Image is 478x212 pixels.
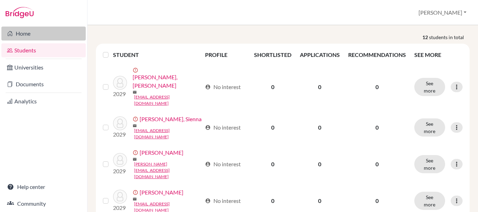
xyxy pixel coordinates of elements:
th: STUDENT [113,46,201,63]
td: 0 [296,111,344,144]
td: 0 [250,63,296,111]
a: [PERSON_NAME], [PERSON_NAME] [133,73,202,90]
span: error_outline [133,150,140,155]
td: 0 [250,144,296,184]
th: SEE MORE [410,46,467,63]
div: No interest [205,197,241,205]
span: error_outline [133,190,140,195]
span: account_circle [205,125,211,130]
span: mail [133,157,137,161]
span: account_circle [205,198,211,204]
button: See more [414,118,445,137]
a: [EMAIL_ADDRESS][DOMAIN_NAME] [134,127,202,140]
p: 2029 [113,130,127,139]
a: Documents [1,77,86,91]
img: Gunawan, Wayne [113,153,127,167]
a: Help center [1,180,86,194]
div: No interest [205,123,241,132]
span: account_circle [205,161,211,167]
button: See more [414,78,445,96]
img: Hidayat, Natalie [113,190,127,204]
p: 2029 [113,204,127,212]
button: See more [414,155,445,173]
span: error_outline [133,67,140,73]
span: mail [133,90,137,94]
strong: 12 [422,34,429,41]
a: Analytics [1,94,86,108]
button: See more [414,192,445,210]
a: Home [1,27,86,41]
th: PROFILE [201,46,250,63]
p: 2029 [113,90,127,98]
span: account_circle [205,84,211,90]
td: 0 [296,63,344,111]
a: Students [1,43,86,57]
img: ar-rosyid, adelia [113,76,127,90]
div: No interest [205,160,241,168]
span: mail [133,124,137,128]
img: Bridge-U [6,7,34,18]
p: 0 [348,123,406,132]
button: [PERSON_NAME] [415,6,470,19]
span: error_outline [133,116,140,122]
a: Universities [1,60,86,74]
p: 0 [348,83,406,91]
a: [EMAIL_ADDRESS][DOMAIN_NAME] [134,94,202,107]
span: students in total [429,34,470,41]
img: Ashley Oscar, Sienna [113,116,127,130]
a: [PERSON_NAME] [140,148,183,157]
a: [PERSON_NAME][EMAIL_ADDRESS][DOMAIN_NAME] [134,161,202,180]
td: 0 [296,144,344,184]
th: APPLICATIONS [296,46,344,63]
th: RECOMMENDATIONS [344,46,410,63]
div: No interest [205,83,241,91]
p: 0 [348,160,406,168]
td: 0 [250,111,296,144]
th: SHORTLISTED [250,46,296,63]
p: 0 [348,197,406,205]
p: 2029 [113,167,127,175]
a: [PERSON_NAME], Sienna [140,115,202,123]
a: [PERSON_NAME] [140,188,183,197]
a: Community [1,197,86,211]
span: mail [133,197,137,201]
